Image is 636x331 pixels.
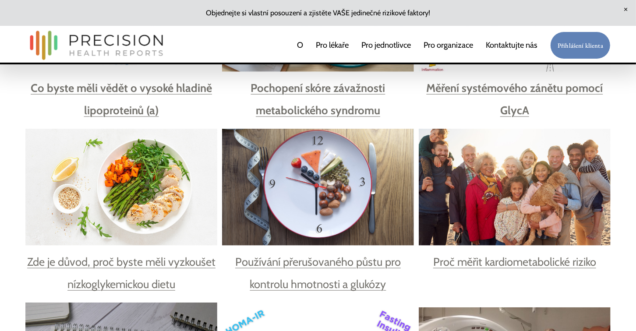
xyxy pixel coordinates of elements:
[558,41,603,49] font: Přihlášení klienta
[27,255,216,291] a: Zde je důvod, proč byste měli vyzkoušet nízkoglykemickou dietu
[424,36,473,54] a: rozbalovací nabídka složek
[486,36,537,54] a: Kontaktujte nás
[592,289,636,331] iframe: Chat Widget
[316,40,349,50] font: Pro lékaře
[297,36,303,54] a: O
[592,289,636,331] div: Widget pro chat
[316,36,349,54] a: Pro lékaře
[486,40,537,50] font: Kontaktujte nás
[433,255,596,268] a: Proč měřit kardiometabolické riziko
[235,255,401,291] a: Používání přerušovaného půstu pro kontrolu hmotnosti a glukózy
[297,40,303,50] font: O
[550,32,611,59] a: Přihlášení klienta
[361,40,411,50] font: Pro jednotlivce
[361,36,411,54] a: Pro jednotlivce
[31,81,212,117] a: Co byste měli vědět o vysoké hladině lipoproteinů (a)
[424,40,473,50] font: Pro organizace
[251,81,385,117] a: Pochopení skóre závažnosti metabolického syndromu
[25,27,167,64] img: Precizní zprávy o stavu
[426,81,603,117] a: Měření systémového zánětu pomocí GlycA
